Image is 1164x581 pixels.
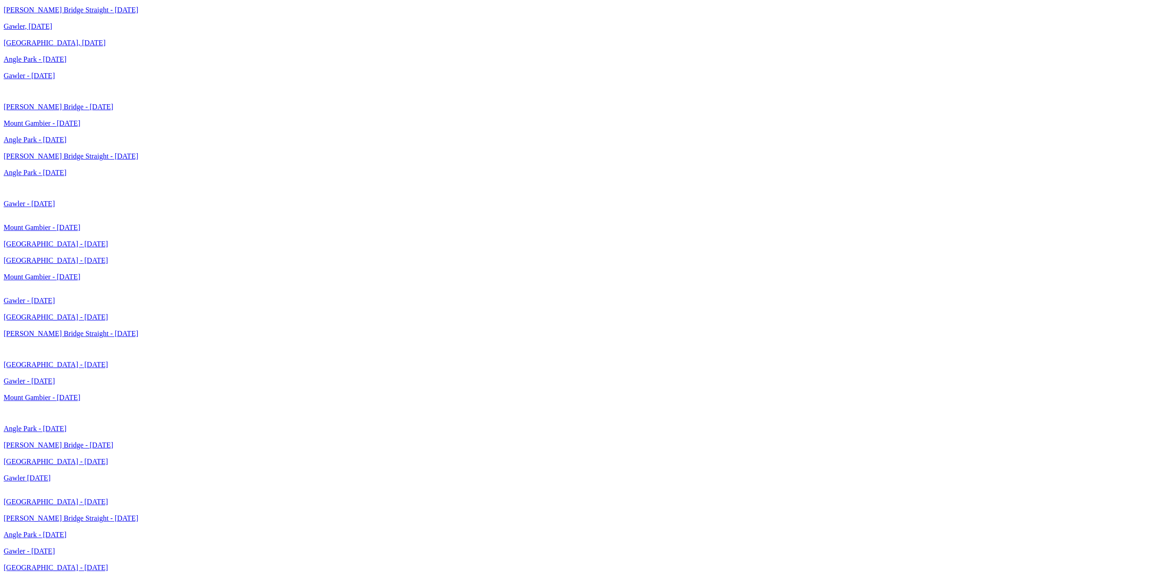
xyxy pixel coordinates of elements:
a: Angle Park - [DATE] [4,531,66,538]
a: Angle Park - [DATE] [4,425,66,432]
a: [GEOGRAPHIC_DATA] - [DATE] [4,361,108,368]
a: [GEOGRAPHIC_DATA] - [DATE] [4,256,108,264]
a: Mount Gambier - [DATE] [4,119,80,127]
a: Gawler, [DATE] [4,22,52,30]
a: Angle Park - [DATE] [4,55,66,63]
a: [PERSON_NAME] Bridge - [DATE] [4,441,113,449]
a: Mount Gambier - [DATE] [4,224,80,231]
a: Gawler - [DATE] [4,200,55,208]
a: [GEOGRAPHIC_DATA], [DATE] [4,39,106,47]
a: Gawler - [DATE] [4,377,55,385]
a: Gawler - [DATE] [4,297,55,304]
a: Gawler - [DATE] [4,547,55,555]
a: Mount Gambier - [DATE] [4,273,80,281]
a: Gawler [DATE] [4,474,51,482]
a: [PERSON_NAME] Bridge - [DATE] [4,103,113,111]
a: [PERSON_NAME] Bridge Straight - [DATE] [4,514,138,522]
a: Gawler - [DATE] [4,72,55,80]
a: [GEOGRAPHIC_DATA] - [DATE] [4,498,108,506]
a: [GEOGRAPHIC_DATA] - [DATE] [4,240,108,248]
a: Angle Park - [DATE] [4,169,66,176]
a: [PERSON_NAME] Bridge Straight - [DATE] [4,330,138,337]
a: Mount Gambier - [DATE] [4,394,80,401]
a: [GEOGRAPHIC_DATA] - [DATE] [4,564,108,571]
a: [GEOGRAPHIC_DATA] - [DATE] [4,313,108,321]
a: [PERSON_NAME] Bridge Straight - [DATE] [4,6,138,14]
a: [GEOGRAPHIC_DATA] - [DATE] [4,458,108,465]
a: Angle Park - [DATE] [4,136,66,144]
a: [PERSON_NAME] Bridge Straight - [DATE] [4,152,138,160]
